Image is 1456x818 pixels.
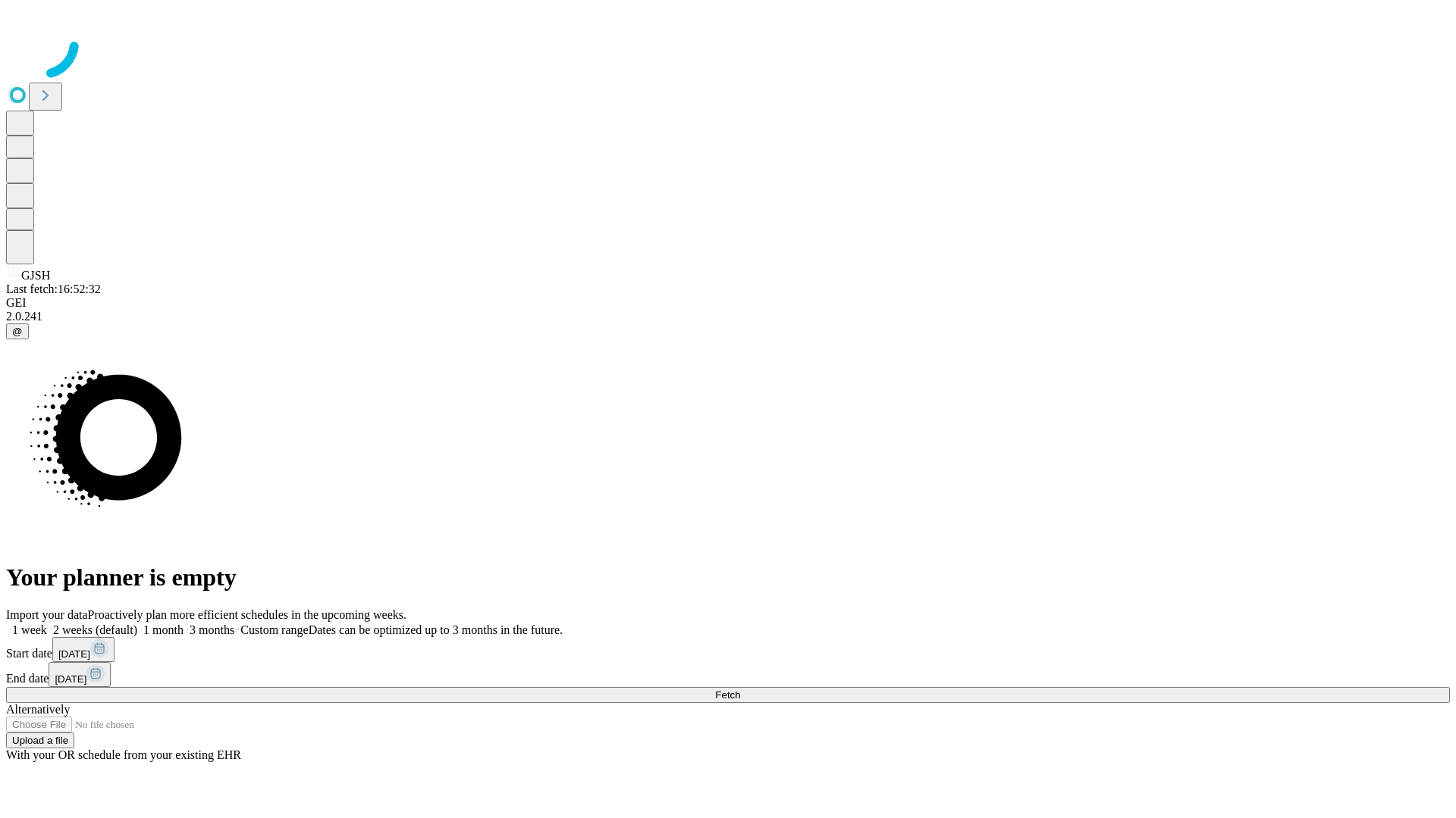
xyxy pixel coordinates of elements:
[12,623,47,636] span: 1 week
[190,623,234,636] span: 3 months
[6,608,88,621] span: Import your data
[715,689,740,701] span: Fetch
[12,326,23,337] span: @
[6,323,29,339] button: @
[6,662,1450,687] div: End date
[58,648,90,660] span: [DATE]
[6,637,1450,662] div: Start date
[6,564,1450,592] h1: Your planner is empty
[6,283,101,295] span: Last fetch: 16:52:32
[21,269,50,282] span: GJSH
[49,662,111,687] button: [DATE]
[6,687,1450,703] button: Fetch
[55,673,86,685] span: [DATE]
[240,623,308,636] span: Custom range
[52,637,115,662] button: [DATE]
[88,608,406,621] span: Proactively plan more efficient schedules in the upcoming weeks.
[6,703,70,716] span: Alternatively
[6,310,1450,323] div: 2.0.241
[6,732,74,748] button: Upload a file
[6,748,241,761] span: With your OR schedule from your existing EHR
[309,623,563,636] span: Dates can be optimized up to 3 months in the future.
[53,623,137,636] span: 2 weeks (default)
[143,623,184,636] span: 1 month
[6,296,1450,310] div: GEI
